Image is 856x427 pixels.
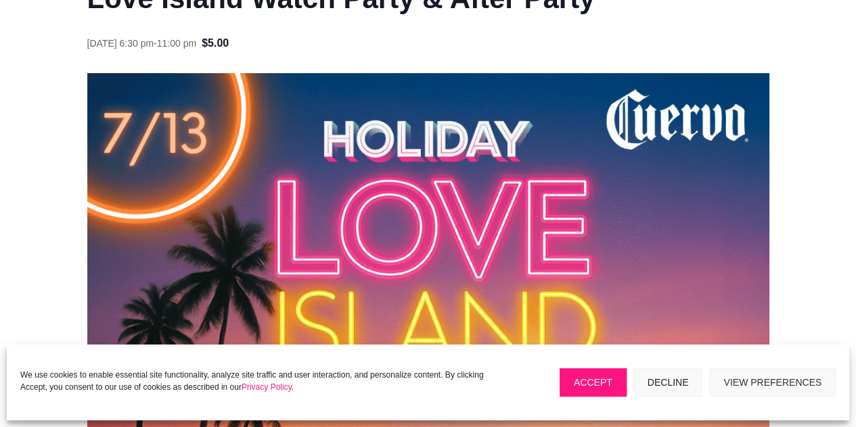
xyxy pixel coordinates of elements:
span: [DATE] 6:30 pm [87,38,154,49]
span: $5.00 [202,35,229,52]
button: View preferences [709,368,836,397]
button: Decline [633,368,703,397]
a: Privacy Policy [242,382,292,392]
span: 11:00 pm [157,38,196,49]
div: - [87,36,197,52]
p: We use cookies to enable essential site functionality, analyze site traffic and user interaction,... [20,369,512,393]
button: Accept [560,368,627,397]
